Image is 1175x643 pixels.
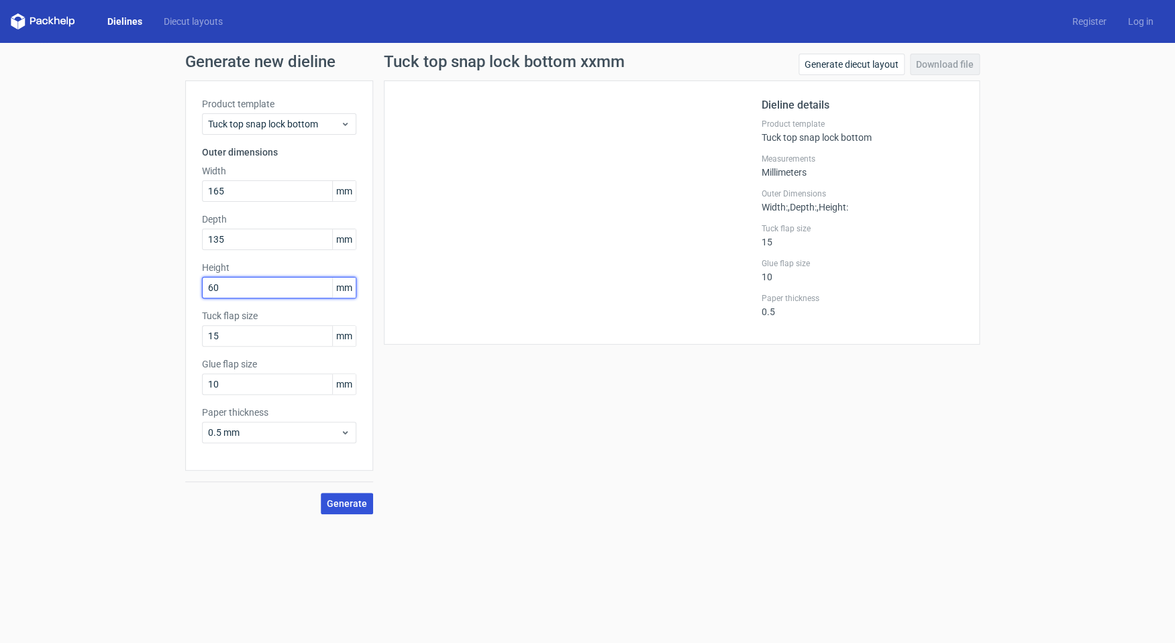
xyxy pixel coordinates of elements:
[799,54,905,75] a: Generate diecut layout
[762,119,963,129] label: Product template
[762,223,963,234] label: Tuck flap size
[1062,15,1117,28] a: Register
[202,309,356,323] label: Tuck flap size
[202,164,356,178] label: Width
[202,357,356,371] label: Glue flap size
[202,97,356,111] label: Product template
[202,406,356,419] label: Paper thickness
[762,293,963,317] div: 0.5
[762,97,963,113] h2: Dieline details
[327,499,367,508] span: Generate
[185,54,990,70] h1: Generate new dieline
[762,258,963,269] label: Glue flap size
[321,493,373,514] button: Generate
[762,223,963,247] div: 15
[332,326,356,346] span: mm
[762,154,963,178] div: Millimeters
[762,293,963,304] label: Paper thickness
[332,229,356,249] span: mm
[202,213,356,226] label: Depth
[817,202,848,213] span: , Height :
[202,261,356,274] label: Height
[208,426,340,439] span: 0.5 mm
[762,188,963,199] label: Outer Dimensions
[788,202,817,213] span: , Depth :
[1117,15,1164,28] a: Log in
[332,374,356,394] span: mm
[332,278,356,298] span: mm
[153,15,234,28] a: Diecut layouts
[762,154,963,164] label: Measurements
[202,145,356,159] h3: Outer dimensions
[332,181,356,201] span: mm
[762,258,963,282] div: 10
[97,15,153,28] a: Dielines
[208,117,340,131] span: Tuck top snap lock bottom
[762,119,963,143] div: Tuck top snap lock bottom
[384,54,625,70] h1: Tuck top snap lock bottom xxmm
[762,202,788,213] span: Width :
